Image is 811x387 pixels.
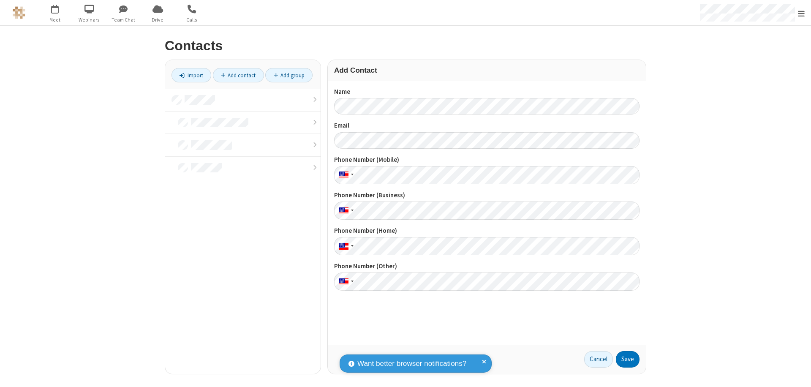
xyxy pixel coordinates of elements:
span: Webinars [73,16,105,24]
label: Phone Number (Home) [334,226,640,236]
img: QA Selenium DO NOT DELETE OR CHANGE [13,6,25,19]
h2: Contacts [165,38,646,53]
label: Phone Number (Other) [334,262,640,271]
h3: Add Contact [334,66,640,74]
div: United States: + 1 [334,202,356,220]
div: United States: + 1 [334,237,356,255]
a: Cancel [584,351,613,368]
a: Import [171,68,211,82]
a: Add contact [213,68,264,82]
div: United States: + 1 [334,273,356,291]
span: Calls [176,16,208,24]
a: Add group [265,68,313,82]
label: Name [334,87,640,97]
div: United States: + 1 [334,166,356,184]
span: Meet [39,16,71,24]
label: Phone Number (Business) [334,191,640,200]
label: Phone Number (Mobile) [334,155,640,165]
span: Team Chat [108,16,139,24]
span: Want better browser notifications? [357,358,466,369]
button: Save [616,351,640,368]
span: Drive [142,16,174,24]
label: Email [334,121,640,131]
